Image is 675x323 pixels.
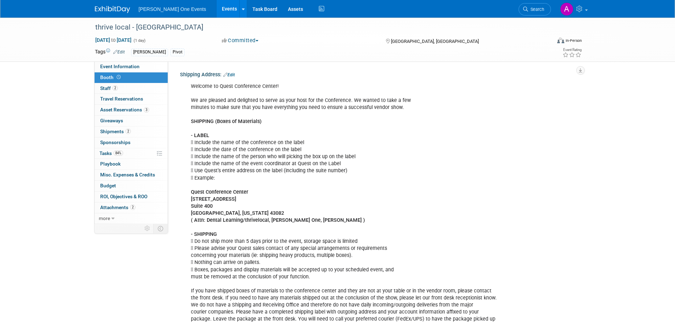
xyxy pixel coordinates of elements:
a: Staff2 [95,83,168,94]
span: 3 [144,107,149,112]
span: 2 [130,205,135,210]
a: Edit [113,50,125,54]
a: Asset Reservations3 [95,105,168,115]
span: more [99,215,110,221]
div: Event Rating [562,48,581,52]
span: 2 [112,85,118,91]
span: Budget [100,183,116,188]
span: Playbook [100,161,121,167]
a: Tasks84% [95,148,168,159]
div: [PERSON_NAME] [131,49,168,56]
b: ( Attn: Dental Learning/thrivelocal, [PERSON_NAME] One, [PERSON_NAME] ) [191,217,365,223]
a: Search [519,3,551,15]
b: - LABEL [191,133,209,138]
div: Pivot [171,49,185,56]
span: to [110,37,117,43]
span: ROI, Objectives & ROO [100,194,147,199]
b: [GEOGRAPHIC_DATA], [US_STATE] 43082 [191,210,284,216]
a: Edit [223,72,235,77]
span: 2 [126,129,131,134]
span: [DATE] [DATE] [95,37,132,43]
span: Booth not reserved yet [115,75,122,80]
a: Event Information [95,62,168,72]
div: Shipping Address: [180,69,580,78]
a: Giveaways [95,116,168,126]
div: thrive local - [GEOGRAPHIC_DATA] [93,21,540,34]
span: Sponsorships [100,140,130,145]
td: Personalize Event Tab Strip [141,224,154,233]
span: Giveaways [100,118,123,123]
a: Budget [95,181,168,191]
b: Suite 400 [191,203,213,209]
button: Committed [219,37,261,44]
span: Misc. Expenses & Credits [100,172,155,177]
a: Sponsorships [95,137,168,148]
span: 84% [114,150,123,156]
span: Search [528,7,544,12]
span: Attachments [100,205,135,210]
a: ROI, Objectives & ROO [95,192,168,202]
b: - SHIPPING [191,231,217,237]
b: SHIPPING (Boxes of Materials) [191,118,262,124]
div: Event Format [509,37,582,47]
a: Travel Reservations [95,94,168,104]
a: Playbook [95,159,168,169]
span: Travel Reservations [100,96,143,102]
img: Amanda Bartschi [560,2,573,16]
img: ExhibitDay [95,6,130,13]
td: Toggle Event Tabs [154,224,168,233]
span: (1 day) [133,38,146,43]
span: Asset Reservations [100,107,149,112]
td: Tags [95,48,125,56]
a: Attachments2 [95,202,168,213]
img: Format-Inperson.png [557,38,564,43]
a: more [95,213,168,224]
b: [STREET_ADDRESS] [191,196,236,202]
span: Staff [100,85,118,91]
a: Shipments2 [95,127,168,137]
a: Misc. Expenses & Credits [95,170,168,180]
b: Quest Conference Center [191,189,248,195]
span: Shipments [100,129,131,134]
span: [PERSON_NAME] One Events [139,6,206,12]
span: Event Information [100,64,140,69]
span: [GEOGRAPHIC_DATA], [GEOGRAPHIC_DATA] [391,39,479,44]
div: In-Person [565,38,582,43]
a: Booth [95,72,168,83]
span: Booth [100,75,122,80]
span: Tasks [99,150,123,156]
